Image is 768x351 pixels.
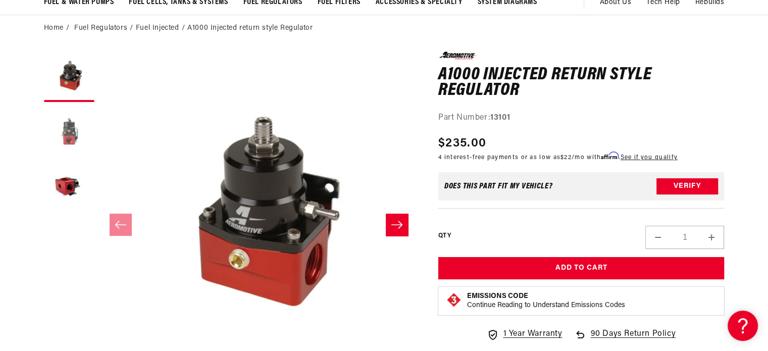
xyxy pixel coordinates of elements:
[621,155,678,161] a: See if you qualify - Learn more about Affirm Financing (opens in modal)
[44,107,94,158] button: Load image 2 in gallery view
[503,328,562,341] span: 1 Year Warranty
[438,153,678,162] p: 4 interest-free payments or as low as /mo with .
[590,328,676,351] span: 90 Days Return Policy
[438,134,486,153] span: $235.00
[386,214,408,236] button: Slide right
[44,23,64,34] a: Home
[487,328,562,341] a: 1 Year Warranty
[467,292,625,310] button: Emissions CodeContinue Reading to Understand Emissions Codes
[446,292,462,308] img: Emissions code
[444,182,553,190] div: Does This part fit My vehicle?
[438,112,725,125] div: Part Number:
[438,232,451,240] label: QTY
[187,23,313,34] li: A1000 Injected return style Regulator
[44,23,725,34] nav: breadcrumbs
[44,52,94,102] button: Load image 1 in gallery view
[467,301,625,310] p: Continue Reading to Understand Emissions Codes
[74,23,136,34] li: Fuel Regulators
[490,114,510,122] strong: 13101
[110,214,132,236] button: Slide left
[656,178,718,194] button: Verify
[44,163,94,213] button: Load image 3 in gallery view
[136,23,187,34] li: Fuel Injected
[601,152,619,160] span: Affirm
[438,67,725,99] h1: A1000 Injected return style Regulator
[467,292,528,300] strong: Emissions Code
[574,328,676,351] a: 90 Days Return Policy
[560,155,572,161] span: $22
[438,257,725,280] button: Add to Cart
